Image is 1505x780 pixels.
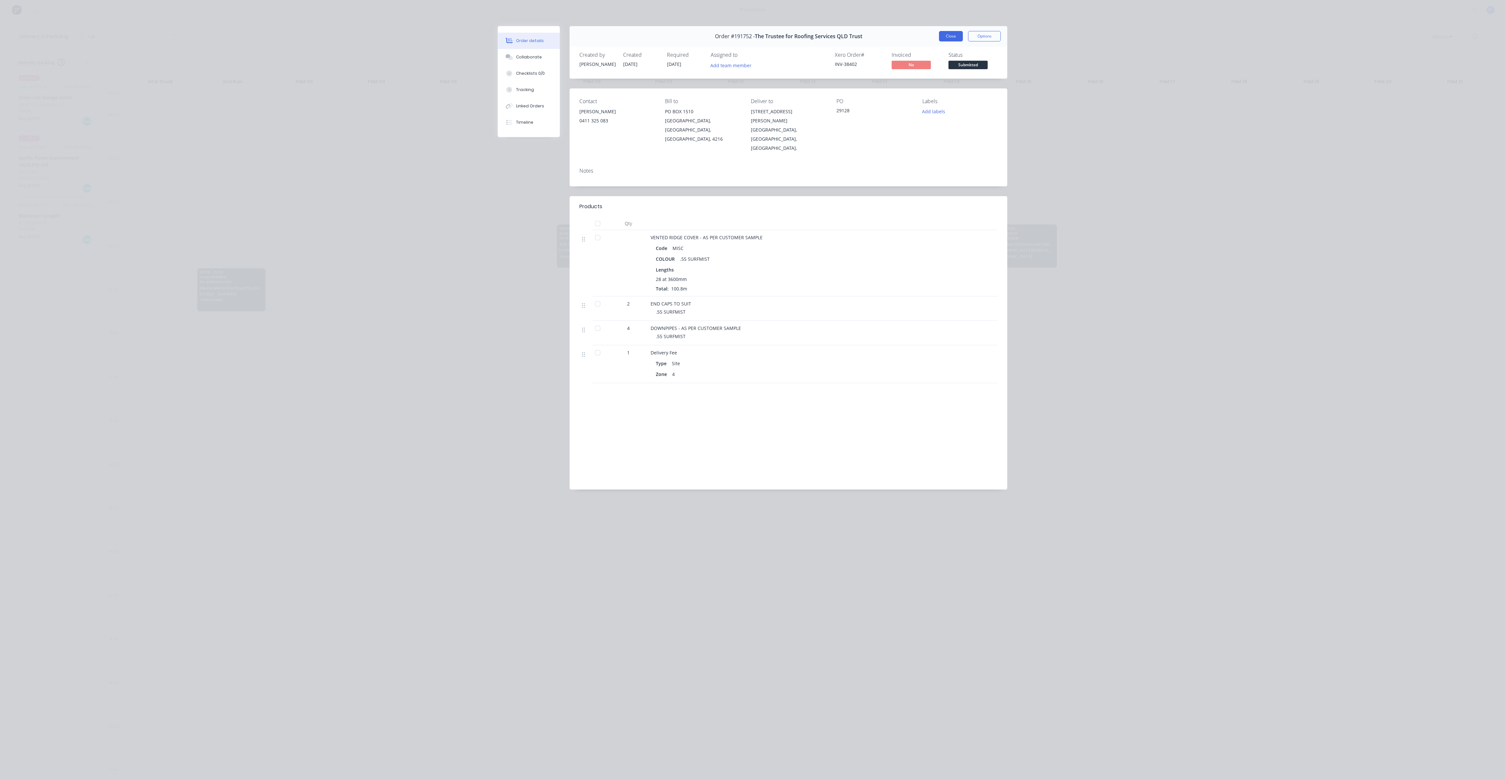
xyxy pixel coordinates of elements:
button: Checklists 0/0 [498,65,560,82]
span: [DATE] [623,61,638,67]
div: Assigned to [711,52,776,58]
div: COLOUR [656,254,677,264]
span: 28 at 3600mm [656,276,687,283]
span: Submitted [948,61,988,69]
button: Collaborate [498,49,560,65]
span: END CAPS TO SUIT [651,301,691,307]
span: 1 [627,349,630,356]
span: The Trustee for Roofing Services QLD Trust [755,33,862,39]
div: Linked Orders [516,103,544,109]
span: 100.8m [669,286,690,292]
div: Products [579,203,602,211]
div: INV-38402 [835,61,884,68]
button: Close [939,31,963,41]
div: Site [669,359,683,368]
div: Checklists 0/0 [516,70,545,76]
div: PO BOX 1510[GEOGRAPHIC_DATA], [GEOGRAPHIC_DATA], [GEOGRAPHIC_DATA], 4216 [665,107,740,144]
span: Total: [656,286,669,292]
div: Collaborate [516,54,542,60]
span: Delivery Fee [651,350,677,356]
div: [PERSON_NAME]0411 325 083 [579,107,655,128]
div: PO BOX 1510 [665,107,740,116]
div: [STREET_ADDRESS][PERSON_NAME][GEOGRAPHIC_DATA], [GEOGRAPHIC_DATA], [GEOGRAPHIC_DATA], [751,107,826,153]
div: Contact [579,98,655,104]
div: [GEOGRAPHIC_DATA], [GEOGRAPHIC_DATA], [GEOGRAPHIC_DATA], [751,125,826,153]
div: Required [667,52,703,58]
button: Submitted [948,61,988,70]
div: Type [656,359,669,368]
div: .55 SURFMIST [677,254,712,264]
div: Qty [609,217,648,230]
div: Invoiced [892,52,941,58]
button: Order details [498,33,560,49]
span: No [892,61,931,69]
div: 29128 [836,107,912,116]
div: Timeline [516,119,533,125]
div: 4 [670,369,677,379]
div: [GEOGRAPHIC_DATA], [GEOGRAPHIC_DATA], [GEOGRAPHIC_DATA], 4216 [665,116,740,144]
div: PO [836,98,912,104]
span: 2 [627,300,630,307]
div: [PERSON_NAME] [579,107,655,116]
button: Timeline [498,114,560,131]
div: Created [623,52,659,58]
div: Bill to [665,98,740,104]
span: .55 SURFMIST [656,309,686,315]
button: Add team member [711,61,755,70]
div: 0411 325 083 [579,116,655,125]
span: Order #191752 - [715,33,755,39]
span: [DATE] [667,61,681,67]
div: Code [656,243,670,253]
button: Options [968,31,1001,41]
div: Zone [656,369,670,379]
div: Tracking [516,87,534,93]
div: Status [948,52,997,58]
button: Add team member [707,61,755,70]
span: .55 SURFMIST [656,333,686,339]
button: Tracking [498,82,560,98]
button: Linked Orders [498,98,560,114]
div: Deliver to [751,98,826,104]
div: [STREET_ADDRESS][PERSON_NAME] [751,107,826,125]
span: DOWNPIPES - AS PER CUSTOMER SAMPLE [651,325,741,331]
div: Xero Order # [835,52,884,58]
div: MISC [670,243,686,253]
div: Labels [922,98,997,104]
div: [PERSON_NAME] [579,61,615,68]
div: Created by [579,52,615,58]
div: Order details [516,38,544,44]
span: Lengths [656,266,674,273]
span: 4 [627,325,630,332]
div: Notes [579,168,997,174]
span: VENTED RIDGE COVER - AS PER CUSTOMER SAMPLE [651,234,763,241]
button: Add labels [918,107,948,116]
